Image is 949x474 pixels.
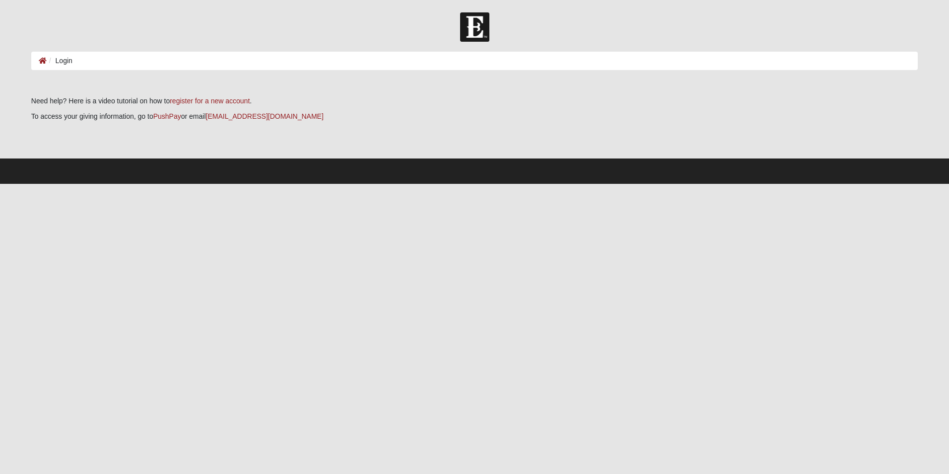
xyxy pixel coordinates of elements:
a: PushPay [153,112,181,120]
p: Need help? Here is a video tutorial on how to . [31,96,918,106]
a: [EMAIL_ADDRESS][DOMAIN_NAME] [206,112,324,120]
p: To access your giving information, go to or email [31,111,918,122]
li: Login [47,56,72,66]
a: register for a new account [170,97,250,105]
img: Church of Eleven22 Logo [460,12,489,42]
